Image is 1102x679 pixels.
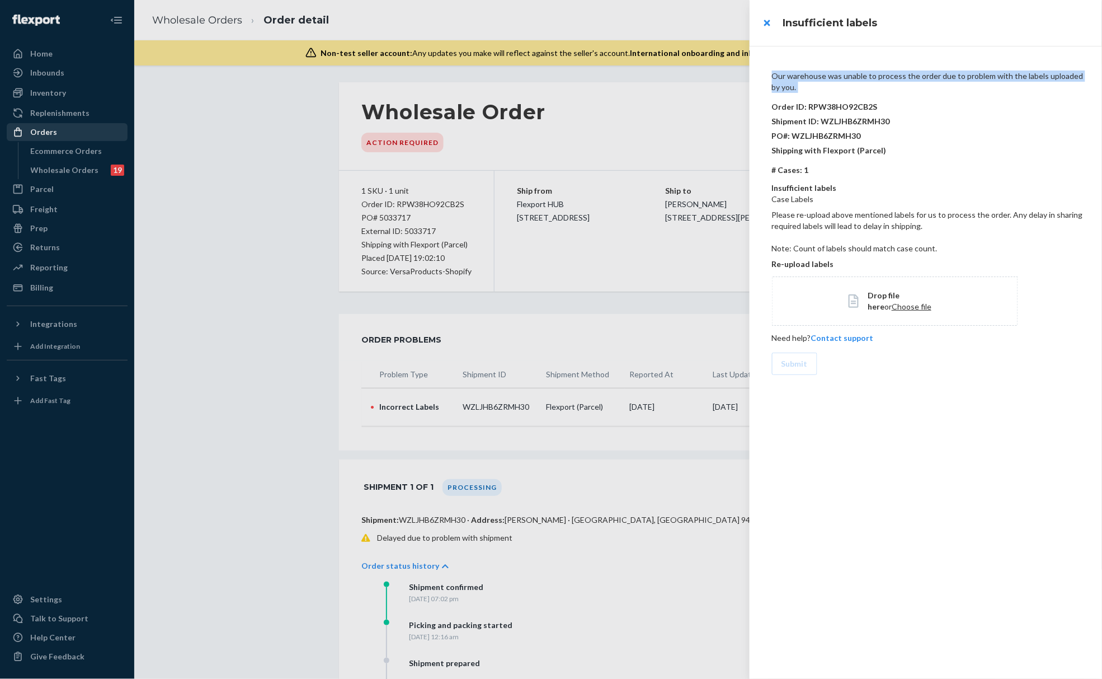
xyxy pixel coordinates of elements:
span: Contact support [811,333,874,343]
p: Our warehouse was unable to process the order due to problem with the labels uploaded by you. [772,71,1084,93]
p: # Cases: 1 [772,165,1084,176]
div: Need help? [772,326,1084,344]
p: Shipment ID: WZLJHB6ZRMH30 [772,114,1084,129]
p: Insufficient labels [772,182,1084,194]
h3: Insufficient labels [783,16,878,30]
p: PO#: WZLJHB6ZRMH30 [772,129,1084,143]
p: Note: Count of labels should match case count. [772,243,1084,254]
button: Submit [772,353,817,375]
p: Shipping with Flexport (Parcel) [772,143,1084,158]
button: close [756,12,779,34]
button: Contact support [811,333,874,344]
span: Drop file here [868,291,900,311]
span: or [884,302,892,311]
p: Order ID: RPW38HO92CB2S [772,100,1084,114]
p: Please re-upload above mentioned labels for us to process the order. Any delay in sharing require... [772,209,1084,232]
p: Case Labels [772,194,1084,205]
span: Chat [25,8,48,18]
p: Re-upload labels [772,259,1084,270]
span: Choose file [892,302,931,311]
